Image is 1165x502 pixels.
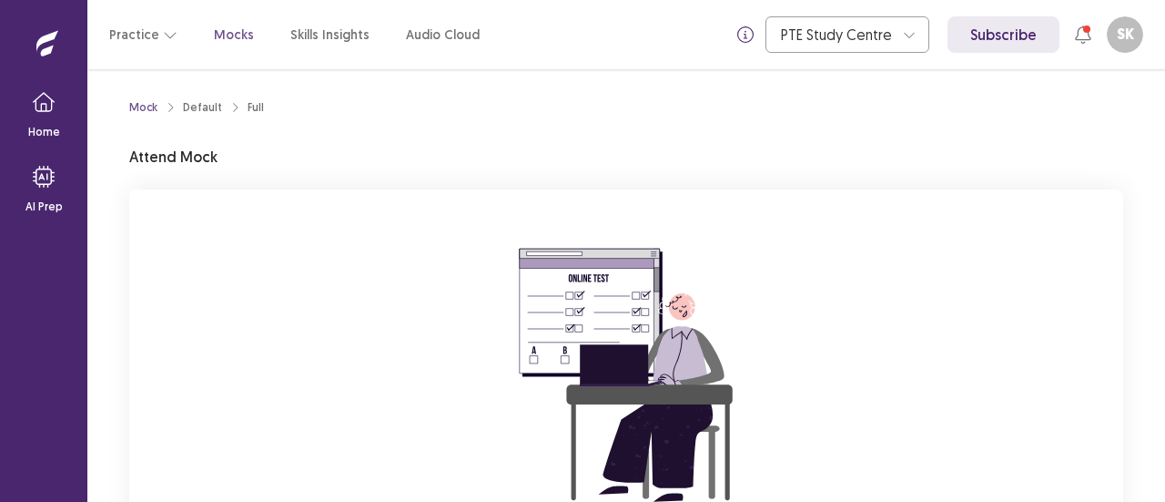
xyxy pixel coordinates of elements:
[406,26,480,45] a: Audio Cloud
[214,26,254,45] a: Mocks
[129,99,264,116] nav: breadcrumb
[129,99,157,116] a: Mock
[109,18,177,51] button: Practice
[248,99,264,116] div: Full
[947,16,1059,53] a: Subscribe
[129,146,218,168] p: Attend Mock
[729,18,762,51] button: info
[183,99,222,116] div: Default
[290,26,370,45] a: Skills Insights
[1107,16,1143,53] button: SK
[781,17,894,52] div: PTE Study Centre
[25,199,63,215] p: AI Prep
[28,124,60,140] p: Home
